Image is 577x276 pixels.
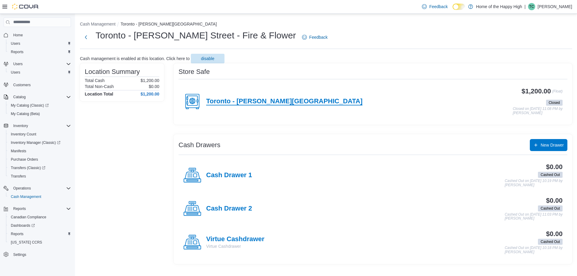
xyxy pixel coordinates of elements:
[8,193,44,200] a: Cash Management
[206,235,264,243] h4: Virtue Cashdrawer
[11,194,41,199] span: Cash Management
[8,173,71,180] span: Transfers
[6,193,73,201] button: Cash Management
[11,232,23,236] span: Reports
[11,93,28,101] button: Catalog
[179,68,210,75] h3: Store Safe
[1,93,73,101] button: Catalog
[8,48,71,56] span: Reports
[6,101,73,110] a: My Catalog (Classic)
[11,60,71,68] span: Users
[8,139,63,146] a: Inventory Manager (Classic)
[141,78,159,83] p: $1,200.00
[1,31,73,39] button: Home
[11,205,71,212] span: Reports
[538,239,563,245] span: Cashed Out
[546,100,563,106] span: Closed
[8,214,71,221] span: Canadian Compliance
[85,92,113,96] h4: Location Total
[530,139,567,151] button: New Drawer
[13,123,28,128] span: Inventory
[13,186,31,191] span: Operations
[8,222,37,229] a: Dashboards
[80,21,572,28] nav: An example of EuiBreadcrumbs
[1,60,73,68] button: Users
[8,147,71,155] span: Manifests
[528,3,535,10] div: Tyler Coke
[6,213,73,221] button: Canadian Compliance
[1,205,73,213] button: Reports
[505,213,563,221] p: Cashed Out on [DATE] 11:03 PM by [PERSON_NAME]
[80,22,115,26] button: Cash Management
[11,103,49,108] span: My Catalog (Classic)
[11,81,33,89] a: Customers
[11,157,38,162] span: Purchase Orders
[8,156,41,163] a: Purchase Orders
[538,3,572,10] p: [PERSON_NAME]
[8,173,28,180] a: Transfers
[524,3,526,10] p: |
[8,110,71,117] span: My Catalog (Beta)
[546,230,563,238] h3: $0.00
[11,251,71,258] span: Settings
[8,131,71,138] span: Inventory Count
[149,84,159,89] p: $0.00
[529,3,534,10] span: TC
[8,102,71,109] span: My Catalog (Classic)
[8,239,44,246] a: [US_STATE] CCRS
[8,110,42,117] a: My Catalog (Beta)
[6,147,73,155] button: Manifests
[1,122,73,130] button: Inventory
[546,163,563,171] h3: $0.00
[85,84,114,89] h6: Total Non-Cash
[513,107,563,115] p: Closed on [DATE] 11:08 PM by [PERSON_NAME]
[8,147,29,155] a: Manifests
[505,246,563,254] p: Cashed Out on [DATE] 10:18 PM by [PERSON_NAME]
[206,243,264,249] p: Virtue Cashdrawer
[8,102,51,109] a: My Catalog (Classic)
[453,4,465,10] input: Dark Mode
[8,69,71,76] span: Users
[13,252,26,257] span: Settings
[1,184,73,193] button: Operations
[11,41,20,46] span: Users
[11,215,46,220] span: Canadian Compliance
[6,221,73,230] a: Dashboards
[206,98,362,105] h4: Toronto - [PERSON_NAME][GEOGRAPHIC_DATA]
[6,238,73,247] button: [US_STATE] CCRS
[206,205,252,213] h4: Cash Drawer 2
[309,34,328,40] span: Feedback
[6,68,73,77] button: Users
[201,56,214,62] span: disable
[6,138,73,147] a: Inventory Manager (Classic)
[8,193,71,200] span: Cash Management
[538,205,563,211] span: Cashed Out
[80,31,92,43] button: Next
[476,3,522,10] p: Home of the Happy High
[8,222,71,229] span: Dashboards
[8,139,71,146] span: Inventory Manager (Classic)
[141,92,159,96] h4: $1,200.00
[11,111,40,116] span: My Catalog (Beta)
[191,54,224,63] button: disable
[11,185,71,192] span: Operations
[121,22,217,26] button: Toronto - [PERSON_NAME][GEOGRAPHIC_DATA]
[8,230,26,238] a: Reports
[549,100,560,105] span: Closed
[538,172,563,178] span: Cashed Out
[179,141,220,149] h3: Cash Drawers
[541,206,560,211] span: Cashed Out
[85,68,140,75] h3: Location Summary
[8,230,71,238] span: Reports
[8,164,71,171] span: Transfers (Classic)
[13,206,26,211] span: Reports
[12,4,39,10] img: Cova
[11,223,35,228] span: Dashboards
[8,164,48,171] a: Transfers (Classic)
[8,156,71,163] span: Purchase Orders
[6,48,73,56] button: Reports
[1,80,73,89] button: Customers
[8,131,39,138] a: Inventory Count
[13,83,31,87] span: Customers
[8,214,49,221] a: Canadian Compliance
